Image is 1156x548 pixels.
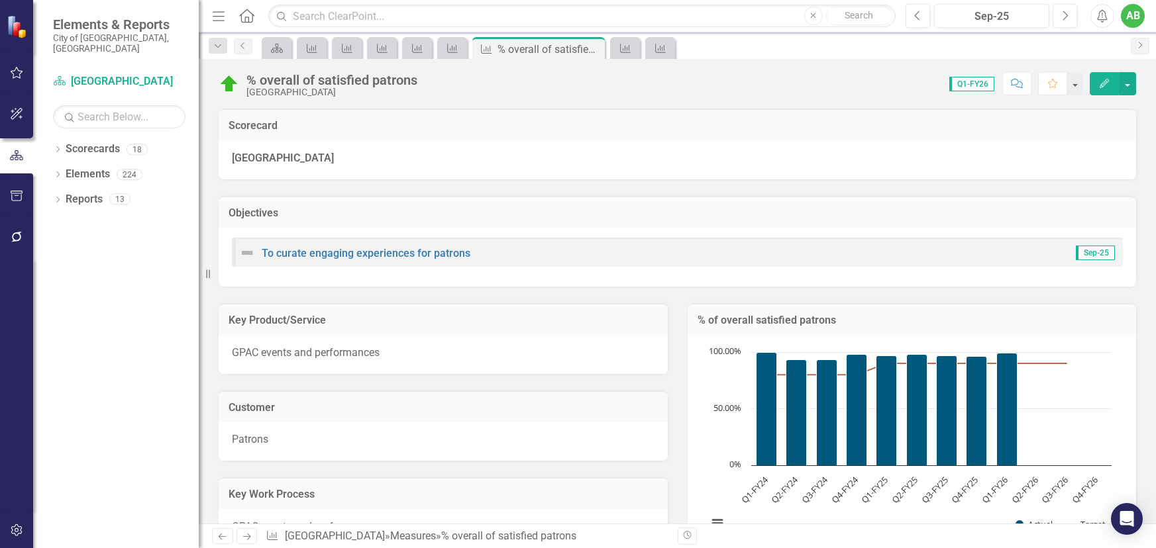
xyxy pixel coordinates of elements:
text: Q4-FY25 [949,474,980,505]
div: Chart. Highcharts interactive chart. [701,345,1124,544]
path: Q1-FY24, 100. Actual. [756,352,776,465]
path: Q3-FY24, 93. Actual. [816,359,837,465]
span: Elements & Reports [53,17,185,32]
button: View chart menu, Chart [708,514,727,532]
div: 13 [109,194,131,205]
text: Q2-FY24 [768,473,800,505]
button: AB [1121,4,1145,28]
h3: Key Work Process [229,488,658,500]
div: [GEOGRAPHIC_DATA] [246,87,417,97]
button: Show Actual [1016,518,1053,529]
text: Q1-FY26 [978,474,1010,505]
g: Actual, series 1 of 2. Bar series with 12 bars. [756,352,1097,466]
div: % overall of satisfied patrons [246,73,417,87]
a: Scorecards [66,142,120,157]
div: Open Intercom Messenger [1111,503,1143,535]
input: Search Below... [53,105,185,128]
button: Search [826,7,892,25]
img: On Target [219,73,240,95]
button: Show Target [1067,518,1106,529]
path: Q1-FY25, 97. Actual. [876,355,896,465]
text: 50.00% [713,402,741,414]
div: 18 [127,144,148,155]
span: Sep-25 [1076,246,1115,260]
a: Measures [390,529,436,542]
div: » » [266,529,667,544]
small: City of [GEOGRAPHIC_DATA], [GEOGRAPHIC_DATA] [53,32,185,54]
path: Q2-FY24, 93. Actual. [786,359,806,465]
text: Q1-FY24 [738,473,770,505]
div: Sep-25 [939,9,1045,24]
a: [GEOGRAPHIC_DATA] [285,529,385,542]
img: ClearPoint Strategy [7,15,30,38]
div: % overall of satisfied patrons [441,529,576,542]
strong: [GEOGRAPHIC_DATA] [232,152,334,164]
text: 0% [729,458,741,470]
text: Q1-FY25 [859,474,890,505]
path: Q4-FY24, 98. Actual. [846,354,867,465]
text: 100.00% [709,345,741,357]
h3: Objectives [229,207,1126,219]
svg: Interactive chart [701,345,1118,544]
text: Q2-FY26 [1008,474,1039,505]
path: Q2-FY25, 98. Actual. [906,354,927,465]
p: GPAC events and performances [232,345,655,361]
text: Q3-FY24 [798,473,830,505]
path: Q3-FY25, 97. Actual. [936,355,957,465]
button: Sep-25 [934,4,1050,28]
span: Search [845,10,873,21]
a: To curate engaging experiences for patrons [262,247,470,259]
span: Q1-FY26 [949,77,994,91]
a: Elements [66,167,110,182]
h3: Key Product/Service [229,314,658,326]
h3: % of overall satisfied patrons [698,314,1127,326]
text: Q4-FY26 [1069,474,1100,505]
text: Q4-FY24 [828,473,860,505]
p: Patrons [232,432,655,447]
path: Q1-FY26, 99. Actual. [996,353,1017,465]
a: [GEOGRAPHIC_DATA] [53,74,185,89]
input: Search ClearPoint... [268,5,895,28]
text: Q3-FY26 [1039,474,1070,505]
div: % overall of satisfied patrons [498,41,602,58]
img: Not Defined [239,245,255,261]
a: Reports [66,192,103,207]
h3: Customer [229,402,658,414]
p: GPAC events and performances [232,520,655,535]
text: Q3-FY25 [918,474,949,505]
div: 224 [117,169,142,180]
text: Q2-FY25 [888,474,920,505]
h3: Scorecard [229,120,1126,132]
path: Q4-FY25, 96. Actual. [966,356,986,465]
